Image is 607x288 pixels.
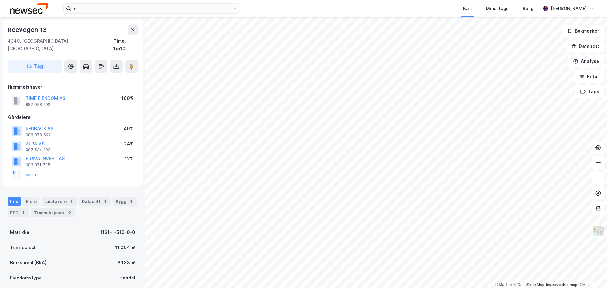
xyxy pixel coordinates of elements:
[495,283,512,287] a: Mapbox
[575,85,604,98] button: Tags
[523,5,534,12] div: Bolig
[68,198,74,205] div: 8
[117,259,135,267] div: 8 133 ㎡
[113,37,138,52] div: Time, 1/510
[23,197,39,206] div: Eiere
[120,274,135,282] div: Handel
[566,40,604,52] button: Datasett
[8,208,29,217] div: ESG
[8,60,62,73] button: Tag
[42,197,77,206] div: Leietakere
[113,197,137,206] div: Bygg
[562,25,604,37] button: Bokmerker
[26,132,51,138] div: 986 079 602
[10,3,48,14] img: newsec-logo.f6e21ccffca1b3a03d2d.png
[121,95,134,102] div: 100%
[486,5,509,12] div: Mine Tags
[26,102,50,107] div: 887 058 202
[26,162,50,168] div: 983 371 795
[514,283,544,287] a: OpenStreetMap
[115,244,135,251] div: 11 004 ㎡
[66,210,72,216] div: 12
[20,210,26,216] div: 1
[79,197,111,206] div: Datasett
[10,274,42,282] div: Eiendomstype
[8,113,138,121] div: Gårdeiere
[8,37,113,52] div: 4340, [GEOGRAPHIC_DATA], [GEOGRAPHIC_DATA]
[71,4,232,13] input: Søk på adresse, matrikkel, gårdeiere, leietakere eller personer
[592,225,604,237] img: Z
[124,140,134,148] div: 24%
[128,198,134,205] div: 1
[10,229,31,236] div: Matrikkel
[10,259,46,267] div: Bruksareal (BRA)
[31,208,75,217] div: Transaksjoner
[568,55,604,68] button: Analyse
[26,147,50,152] div: 987 534 192
[125,155,134,162] div: 12%
[463,5,472,12] div: Kart
[546,283,577,287] a: Improve this map
[8,83,138,91] div: Hjemmelshaver
[10,244,35,251] div: Tomteareal
[102,198,108,205] div: 1
[124,125,134,132] div: 40%
[8,197,21,206] div: Info
[8,25,48,35] div: Reevegen 13
[574,70,604,83] button: Filter
[575,258,607,288] iframe: Chat Widget
[551,5,587,12] div: [PERSON_NAME]
[100,229,135,236] div: 1121-1-510-0-0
